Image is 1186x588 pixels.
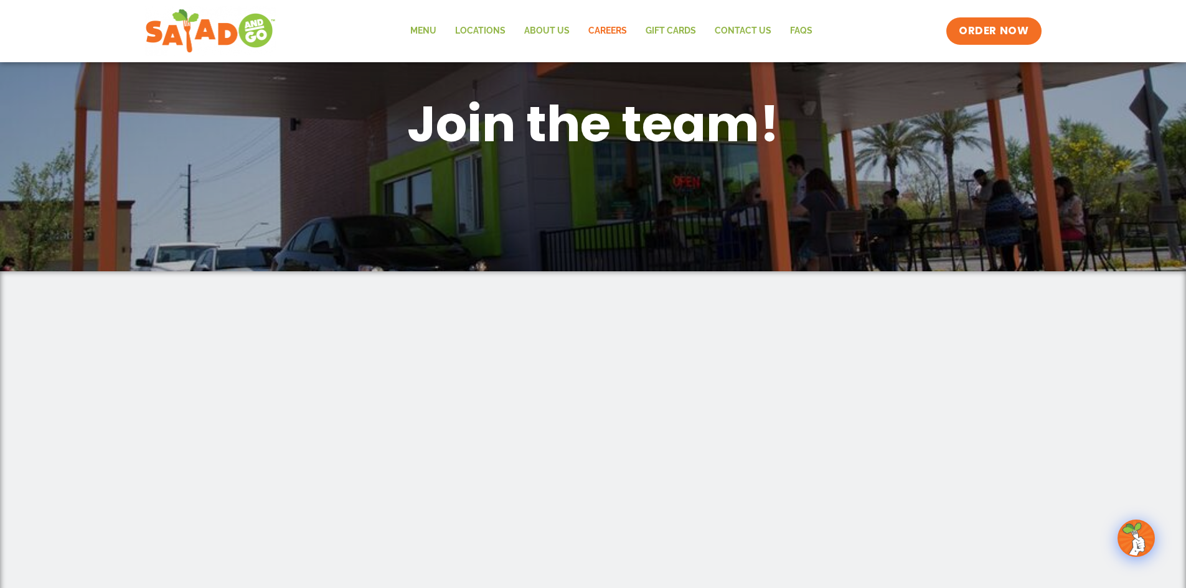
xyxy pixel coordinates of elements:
[946,17,1041,45] a: ORDER NOW
[446,17,515,45] a: Locations
[401,17,446,45] a: Menu
[579,17,636,45] a: Careers
[401,17,822,45] nav: Menu
[705,17,781,45] a: Contact Us
[270,91,917,156] h1: Join the team!
[145,6,276,56] img: new-SAG-logo-768×292
[1119,521,1154,556] img: wpChatIcon
[959,24,1028,39] span: ORDER NOW
[636,17,705,45] a: GIFT CARDS
[781,17,822,45] a: FAQs
[515,17,579,45] a: About Us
